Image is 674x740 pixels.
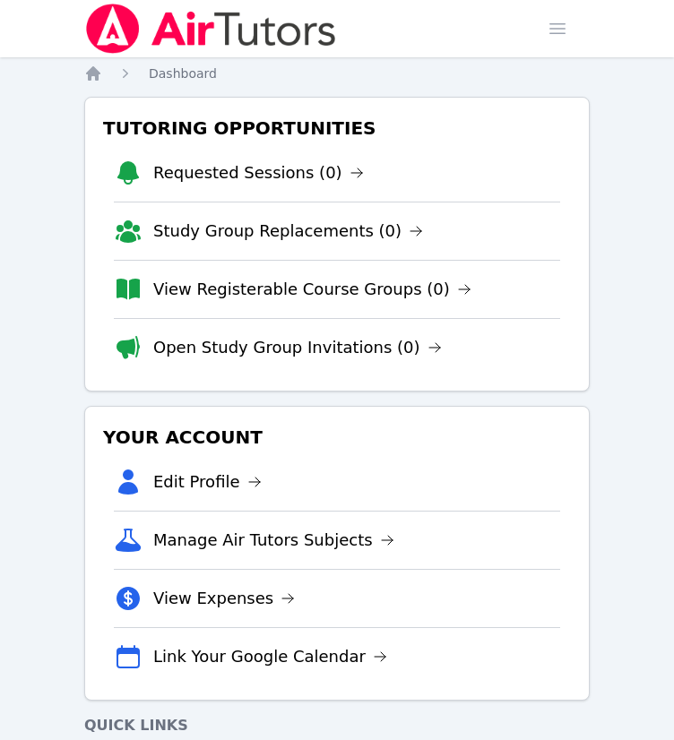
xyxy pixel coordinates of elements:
img: Air Tutors [84,4,338,54]
a: Open Study Group Invitations (0) [153,335,442,360]
span: Dashboard [149,66,217,81]
a: View Expenses [153,586,295,611]
a: Requested Sessions (0) [153,160,364,185]
a: Manage Air Tutors Subjects [153,528,394,553]
a: Edit Profile [153,469,262,495]
h4: Quick Links [84,715,590,736]
h3: Tutoring Opportunities [99,112,575,144]
a: View Registerable Course Groups (0) [153,277,471,302]
h3: Your Account [99,421,575,453]
a: Study Group Replacements (0) [153,219,423,244]
a: Dashboard [149,65,217,82]
a: Link Your Google Calendar [153,644,387,669]
nav: Breadcrumb [84,65,590,82]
